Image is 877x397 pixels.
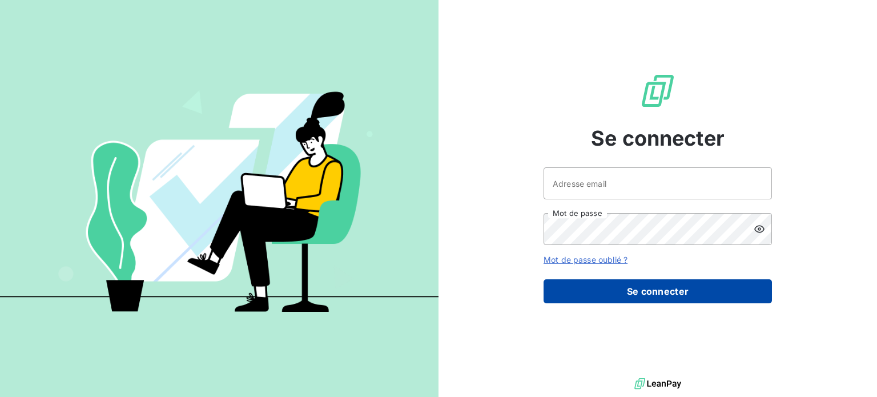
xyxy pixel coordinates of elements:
img: Logo LeanPay [639,73,676,109]
a: Mot de passe oublié ? [544,255,627,264]
input: placeholder [544,167,772,199]
img: logo [634,375,681,392]
span: Se connecter [591,123,725,154]
button: Se connecter [544,279,772,303]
